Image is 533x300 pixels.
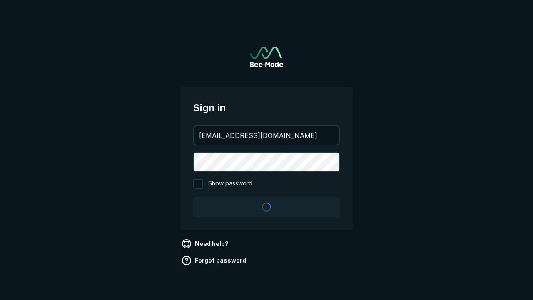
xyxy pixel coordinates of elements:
a: Forgot password [180,254,249,267]
input: your@email.com [194,126,339,145]
span: Sign in [193,100,340,115]
a: Go to sign in [250,47,283,67]
a: Need help? [180,237,232,250]
span: Show password [208,179,252,189]
img: See-Mode Logo [250,47,283,67]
